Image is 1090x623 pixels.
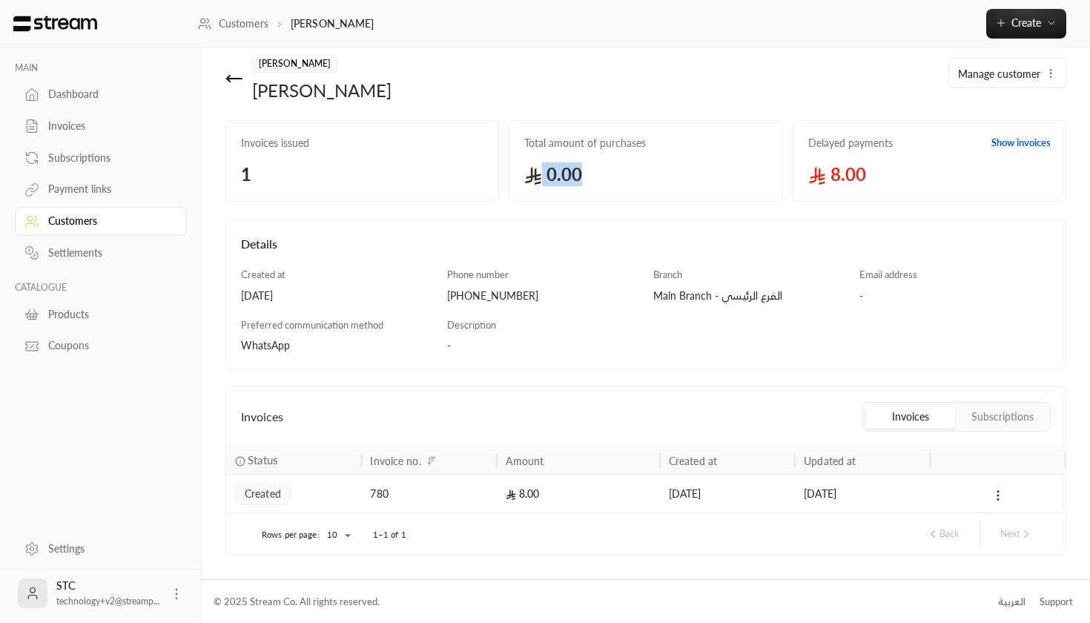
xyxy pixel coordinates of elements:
[793,120,1066,202] a: Delayed paymentsShow invoices 8.00
[56,596,160,607] span: technology+v2@streamp...
[370,475,487,512] div: 780
[15,112,187,141] a: Invoices
[198,16,268,31] a: Customers
[15,143,187,172] a: Subscriptions
[958,66,1040,82] span: Manage customer
[48,338,168,353] div: Coupons
[506,475,651,512] div: 8.00
[15,332,187,360] a: Coupons
[859,268,917,280] span: Email address
[998,595,1025,610] div: العربية
[48,119,168,133] div: Invoices
[241,408,283,426] span: Invoices
[804,475,921,512] div: [DATE]
[669,475,786,512] div: [DATE]
[48,87,168,102] div: Dashboard
[15,534,187,563] a: Settings
[48,214,168,228] div: Customers
[524,136,767,151] span: Total amount of purchases
[986,9,1066,39] button: Create
[15,80,187,109] a: Dashboard
[859,289,1051,303] div: -
[48,541,168,556] div: Settings
[447,268,509,280] span: Phone number
[241,237,277,251] span: Details
[15,282,187,294] p: CATALOGUE
[808,162,1051,186] span: 8.00
[370,455,420,467] div: Invoice no.
[373,529,406,541] p: 1–1 of 1
[252,55,337,73] span: [PERSON_NAME]
[669,455,717,467] div: Created at
[248,452,277,468] span: Status
[214,595,380,610] div: © 2025 Stream Co. All rights reserved.
[991,136,1051,151] a: Show invoices
[56,578,160,608] div: STC
[48,245,168,260] div: Settlements
[958,405,1047,429] button: Subscriptions
[241,289,432,303] div: [DATE]
[447,289,638,303] div: [PHONE_NUMBER]
[804,455,856,467] div: Updated at
[241,339,290,352] span: WhatsApp
[15,239,187,268] a: Settlements
[653,289,845,303] div: Main Branch - الفرع الرئيسي
[423,452,440,469] button: Sort
[949,59,1066,88] button: Manage customer
[447,338,845,353] div: -
[506,455,544,467] div: Amount
[15,300,187,329] a: Products
[48,151,168,165] div: Subscriptions
[12,16,99,32] img: Logo
[291,16,374,31] p: [PERSON_NAME]
[653,268,682,280] span: Branch
[15,207,187,236] a: Customers
[320,526,355,544] div: 10
[48,182,168,197] div: Payment links
[866,405,955,429] button: Invoices
[252,79,392,102] div: [PERSON_NAME]
[262,529,320,541] p: Rows per page:
[15,175,187,204] a: Payment links
[245,487,281,501] span: created
[1011,16,1041,29] span: Create
[15,62,187,74] p: MAIN
[447,319,496,331] span: Description
[198,16,374,31] nav: breadcrumb
[524,162,767,186] span: 0.00
[808,136,893,151] span: Delayed payments
[48,307,168,322] div: Products
[241,162,483,186] span: 1
[1035,589,1078,616] a: Support
[241,268,285,280] span: Created at
[241,319,383,331] span: Preferred communication method
[241,136,483,151] span: Invoices issued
